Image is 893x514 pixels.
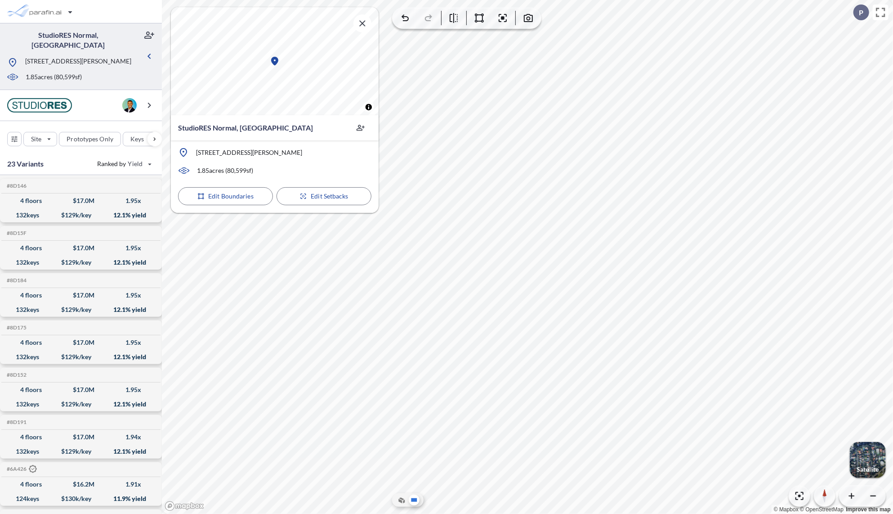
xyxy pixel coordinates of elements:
[165,501,204,511] a: Mapbox homepage
[23,132,57,146] button: Site
[366,102,371,112] span: Toggle attribution
[850,442,886,478] img: Switcher Image
[859,9,863,17] p: P
[850,442,886,478] button: Switcher ImageSatellite
[277,187,371,205] button: Edit Setbacks
[59,132,121,146] button: Prototypes Only
[67,135,113,144] p: Prototypes Only
[396,495,407,505] button: Aerial View
[178,187,273,205] button: Edit Boundaries
[846,506,891,513] a: Improve this map
[5,465,37,473] h5: Click to copy the code
[269,56,280,67] div: Map marker
[128,159,143,168] span: Yield
[7,158,44,169] p: 23 Variants
[196,148,302,157] p: [STREET_ADDRESS][PERSON_NAME]
[178,122,313,133] p: StudioRES Normal, [GEOGRAPHIC_DATA]
[130,135,144,144] p: Keys
[197,166,253,175] p: 1.85 acres ( 80,599 sf)
[5,419,27,425] h5: Click to copy the code
[800,506,844,513] a: OpenStreetMap
[311,192,348,201] p: Edit Setbacks
[171,7,379,115] canvas: Map
[26,72,82,82] p: 1.85 acres ( 80,599 sf)
[5,183,27,189] h5: Click to copy the code
[5,372,27,378] h5: Click to copy the code
[5,325,27,331] h5: Click to copy the code
[31,135,41,144] p: Site
[7,30,129,50] p: StudioRES Normal, [GEOGRAPHIC_DATA]
[774,506,799,513] a: Mapbox
[90,157,157,171] button: Ranked by Yield
[123,132,160,146] button: Keys
[208,192,254,201] p: Edit Boundaries
[7,98,72,113] img: BrandImage
[5,277,27,284] h5: Click to copy the code
[857,466,879,473] p: Satellite
[409,495,420,505] button: Site Plan
[25,57,131,68] p: [STREET_ADDRESS][PERSON_NAME]
[122,98,137,113] img: user logo
[5,230,27,236] h5: Click to copy the code
[363,102,374,113] button: Toggle attribution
